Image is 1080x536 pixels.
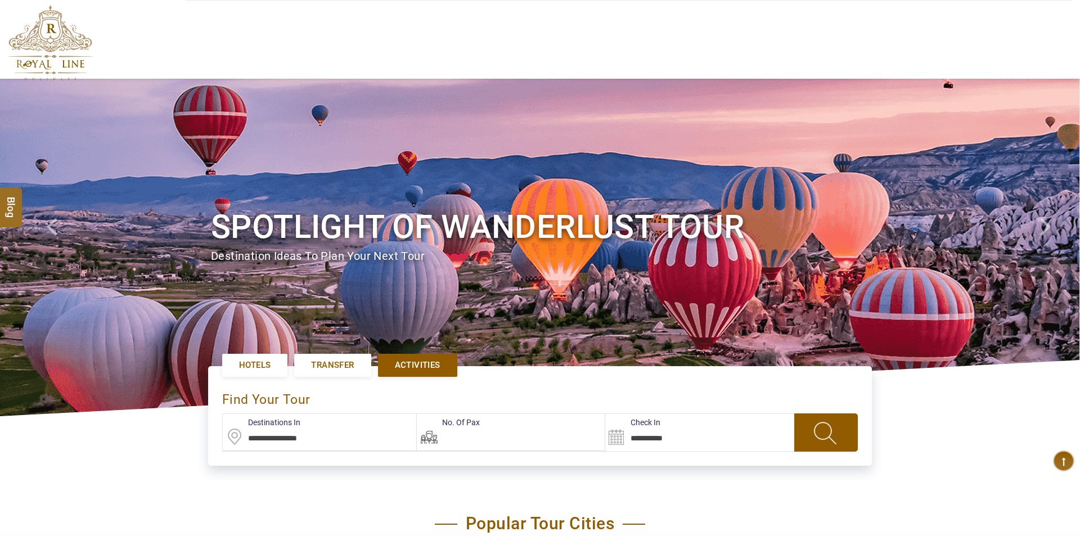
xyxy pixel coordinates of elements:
label: Check In [605,417,660,428]
label: Destinations In [223,417,300,428]
span: Hotels [239,359,271,371]
a: Transfer [294,354,371,377]
div: find your Tour [222,380,858,413]
label: No. Of Pax [417,417,480,428]
a: Activities [378,354,457,377]
img: The Royal Line Holidays [8,5,92,81]
span: Transfer [311,359,354,371]
a: Hotels [222,354,287,377]
span: Blog [4,196,19,206]
h2: Popular Tour Cities [435,514,646,534]
span: Activities [395,359,440,371]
